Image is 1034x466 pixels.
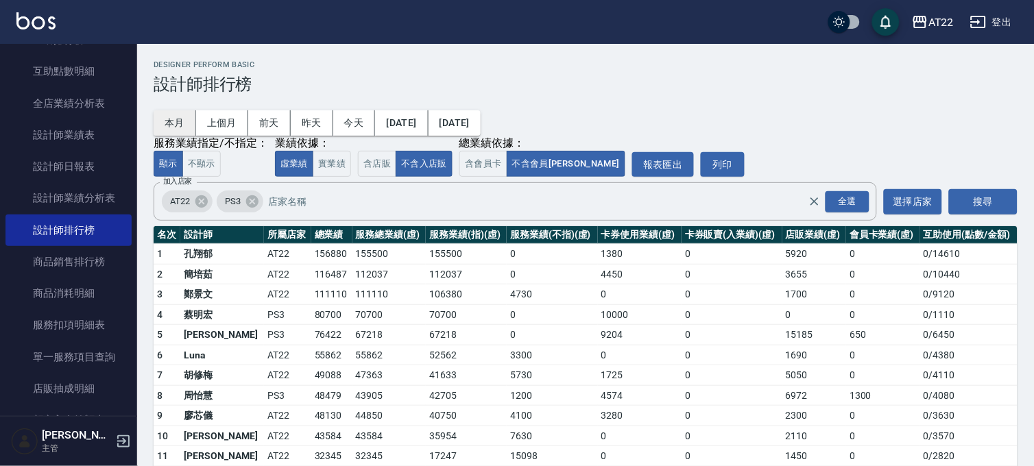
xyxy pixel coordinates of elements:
[248,110,291,136] button: 前天
[180,385,264,406] td: 周怡慧
[782,345,846,365] td: 1690
[701,152,745,177] button: 列印
[5,214,132,246] a: 設計師排行榜
[632,152,694,177] a: 報表匯出
[872,8,900,36] button: save
[598,284,682,305] td: 0
[157,269,163,280] span: 2
[846,304,920,325] td: 0
[352,365,426,386] td: 47363
[426,365,507,386] td: 41633
[311,244,352,265] td: 156880
[682,226,782,244] th: 卡券販賣(入業績)(虛)
[426,385,507,406] td: 42705
[507,345,597,365] td: 3300
[157,289,163,299] span: 3
[163,176,192,186] label: 加入店家
[682,325,782,345] td: 0
[429,110,481,136] button: [DATE]
[180,244,264,265] td: 孔翔郁
[846,365,920,386] td: 0
[782,304,846,325] td: 0
[426,325,507,345] td: 67218
[598,226,682,244] th: 卡券使用業績(虛)
[426,345,507,365] td: 52562
[352,226,426,244] th: 服務總業績(虛)
[157,390,163,401] span: 8
[291,110,333,136] button: 昨天
[16,12,56,29] img: Logo
[507,385,597,406] td: 1200
[162,191,213,212] div: AT22
[782,385,846,406] td: 6972
[426,226,507,244] th: 服務業績(指)(虛)
[507,426,597,446] td: 7630
[313,151,351,177] button: 實業績
[598,264,682,284] td: 4450
[311,325,352,345] td: 76422
[311,226,352,244] th: 總業績
[311,264,352,284] td: 116487
[264,304,311,325] td: PS3
[352,244,426,265] td: 155500
[507,406,597,426] td: 4100
[782,426,846,446] td: 2110
[920,426,1018,446] td: 0 / 3570
[682,385,782,406] td: 0
[333,110,376,136] button: 今天
[157,329,163,340] span: 5
[507,226,597,244] th: 服務業績(不指)(虛)
[920,304,1018,325] td: 0 / 1110
[42,442,112,454] p: 主管
[846,345,920,365] td: 0
[11,428,38,455] img: Person
[5,341,132,373] a: 單一服務項目查詢
[265,190,832,214] input: 店家名稱
[352,345,426,365] td: 55862
[311,365,352,386] td: 49088
[826,191,869,212] div: 全選
[264,406,311,426] td: AT22
[965,10,1018,35] button: 登出
[459,151,507,177] button: 含會員卡
[682,426,782,446] td: 0
[264,226,311,244] th: 所屬店家
[180,264,264,284] td: 簡培茹
[264,345,311,365] td: AT22
[782,244,846,265] td: 5920
[507,304,597,325] td: 0
[157,349,163,360] span: 6
[920,365,1018,386] td: 0 / 4110
[352,284,426,305] td: 111110
[846,426,920,446] td: 0
[598,365,682,386] td: 1725
[311,345,352,365] td: 55862
[157,369,163,380] span: 7
[180,304,264,325] td: 蔡明宏
[846,406,920,426] td: 0
[154,60,1018,69] h2: Designer Perform Basic
[375,110,428,136] button: [DATE]
[5,182,132,214] a: 設計師業績分析表
[5,151,132,182] a: 設計師日報表
[426,304,507,325] td: 70700
[426,264,507,284] td: 112037
[352,406,426,426] td: 44850
[157,450,169,461] span: 11
[928,14,954,31] div: AT22
[846,226,920,244] th: 會員卡業績(虛)
[426,406,507,426] td: 40750
[598,426,682,446] td: 0
[5,373,132,404] a: 店販抽成明細
[311,406,352,426] td: 48130
[682,406,782,426] td: 0
[154,226,180,244] th: 名次
[358,136,625,151] div: 總業績依據：
[920,226,1018,244] th: 互助使用(點數/金額)
[264,365,311,386] td: AT22
[426,244,507,265] td: 155500
[5,404,132,436] a: 顧客入金餘額表
[507,244,597,265] td: 0
[154,136,268,151] div: 服務業績指定/不指定：
[823,188,872,215] button: Open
